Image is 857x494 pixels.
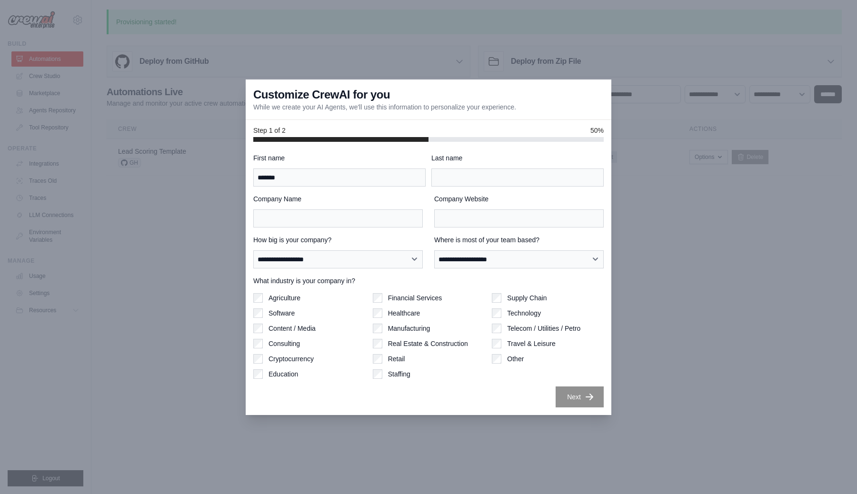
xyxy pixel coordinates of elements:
label: Real Estate & Construction [388,339,468,348]
label: Cryptocurrency [269,354,314,364]
label: First name [253,153,426,163]
label: Manufacturing [388,324,430,333]
label: Financial Services [388,293,442,303]
label: Other [507,354,524,364]
p: While we create your AI Agents, we'll use this information to personalize your experience. [253,102,516,112]
label: Where is most of your team based? [434,235,604,245]
label: Retail [388,354,405,364]
label: Content / Media [269,324,316,333]
label: What industry is your company in? [253,276,604,286]
label: Healthcare [388,308,420,318]
label: Telecom / Utilities / Petro [507,324,580,333]
button: Next [556,386,604,407]
label: Company Name [253,194,423,204]
label: Agriculture [269,293,300,303]
span: 50% [590,126,604,135]
label: Consulting [269,339,300,348]
label: How big is your company? [253,235,423,245]
span: Step 1 of 2 [253,126,286,135]
label: Technology [507,308,541,318]
label: Supply Chain [507,293,547,303]
label: Education [269,369,298,379]
h3: Customize CrewAI for you [253,87,390,102]
label: Travel & Leisure [507,339,555,348]
label: Last name [431,153,604,163]
label: Company Website [434,194,604,204]
label: Staffing [388,369,410,379]
label: Software [269,308,295,318]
